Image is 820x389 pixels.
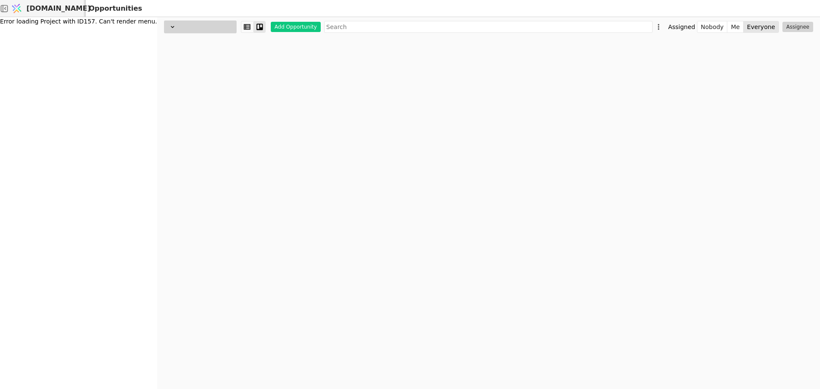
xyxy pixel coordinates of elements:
img: Logo [10,0,23,17]
span: [DOMAIN_NAME] [26,3,91,14]
button: Everyone [744,21,779,33]
button: Nobody [697,21,728,33]
input: Search [324,21,653,33]
a: [DOMAIN_NAME] [9,0,85,17]
button: Add Opportunity [271,22,321,32]
button: Assignee [782,22,813,32]
h2: Opportunities [85,3,142,14]
button: Me [727,21,744,33]
div: Assigned [668,21,695,33]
